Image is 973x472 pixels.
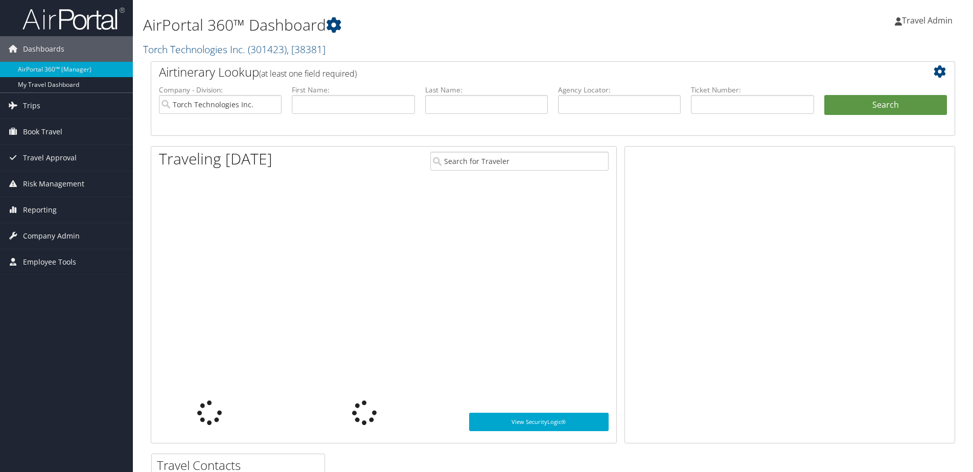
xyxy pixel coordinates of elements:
span: ( 301423 ) [248,42,287,56]
a: View SecurityLogic® [469,413,609,431]
span: Risk Management [23,171,84,197]
span: Reporting [23,197,57,223]
label: Last Name: [425,85,548,95]
label: Company - Division: [159,85,282,95]
span: Company Admin [23,223,80,249]
button: Search [824,95,947,115]
span: Dashboards [23,36,64,62]
input: Search for Traveler [430,152,609,171]
span: Book Travel [23,119,62,145]
span: , [ 38381 ] [287,42,326,56]
h2: Airtinerary Lookup [159,63,880,81]
label: Ticket Number: [691,85,814,95]
span: Employee Tools [23,249,76,275]
h1: AirPortal 360™ Dashboard [143,14,689,36]
span: Trips [23,93,40,119]
span: Travel Admin [902,15,953,26]
a: Travel Admin [895,5,963,36]
span: Travel Approval [23,145,77,171]
label: Agency Locator: [558,85,681,95]
img: airportal-logo.png [22,7,125,31]
span: (at least one field required) [259,68,357,79]
h1: Traveling [DATE] [159,148,272,170]
label: First Name: [292,85,414,95]
a: Torch Technologies Inc. [143,42,326,56]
